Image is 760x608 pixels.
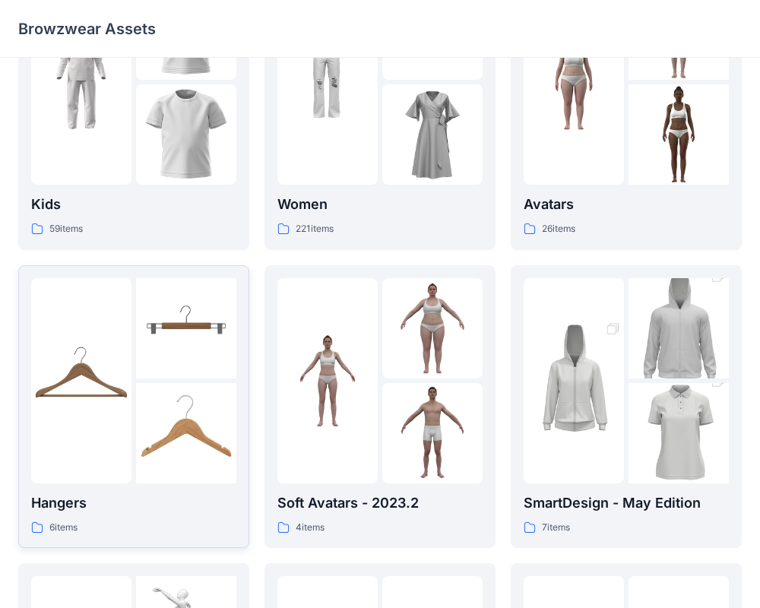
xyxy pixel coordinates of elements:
p: Women [277,194,483,215]
p: 59 items [49,221,83,237]
p: 221 items [296,221,334,237]
img: folder 1 [277,331,378,431]
img: folder 1 [524,306,624,456]
p: SmartDesign - May Edition [524,492,729,514]
p: Soft Avatars - 2023.2 [277,492,483,514]
p: 7 items [542,520,570,536]
p: Browzwear Assets [18,18,156,40]
img: folder 3 [629,84,729,185]
img: folder 2 [136,278,236,378]
a: folder 1folder 2folder 3Soft Avatars - 2023.24items [264,265,496,549]
img: folder 3 [629,358,729,508]
img: folder 1 [31,331,131,431]
img: folder 1 [524,32,624,132]
p: Avatars [524,194,729,215]
p: 4 items [296,520,325,536]
p: Hangers [31,492,236,514]
img: folder 3 [136,383,236,483]
p: 26 items [542,221,575,237]
p: 6 items [49,520,78,536]
img: folder 3 [382,84,483,185]
img: folder 3 [382,383,483,483]
img: folder 1 [31,32,131,132]
img: folder 3 [136,84,236,185]
img: folder 1 [277,32,378,132]
a: folder 1folder 2folder 3Hangers6items [18,265,249,549]
img: folder 2 [382,278,483,378]
img: folder 2 [629,253,729,404]
p: Kids [31,194,236,215]
a: folder 1folder 2folder 3SmartDesign - May Edition7items [511,265,742,549]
